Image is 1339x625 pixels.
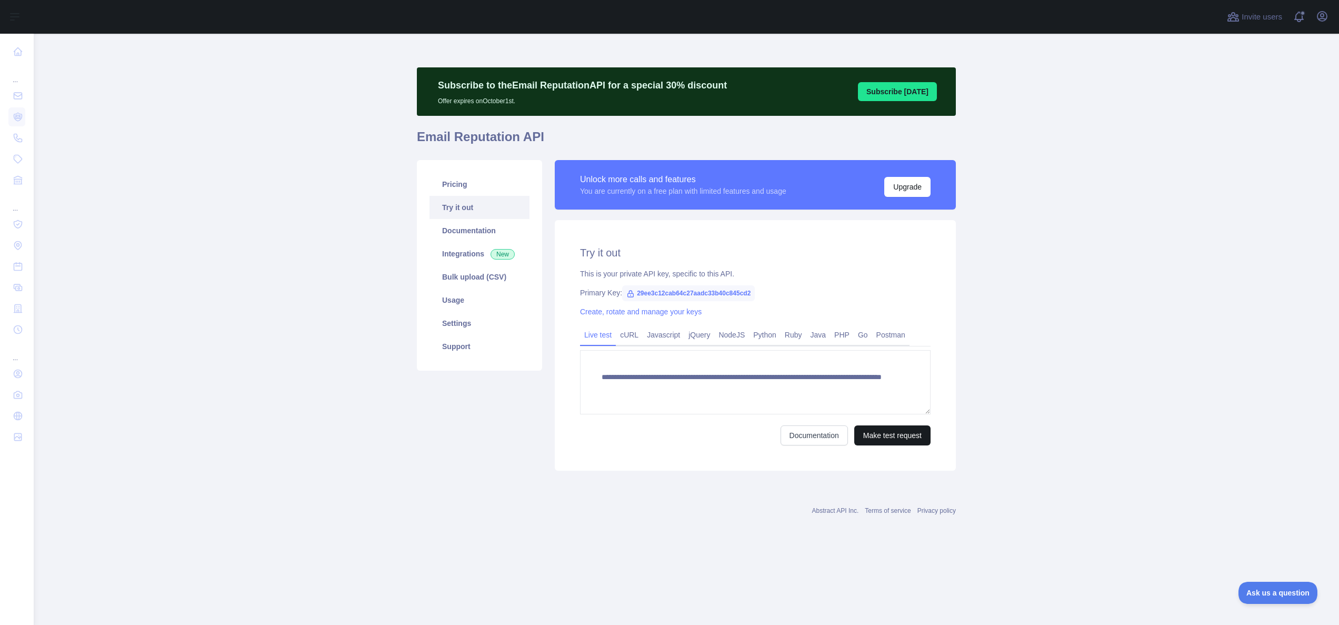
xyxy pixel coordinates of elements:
span: Invite users [1242,11,1282,23]
a: jQuery [684,326,714,343]
a: Ruby [781,326,806,343]
a: Integrations New [429,242,529,265]
a: Abstract API Inc. [812,507,859,514]
h2: Try it out [580,245,931,260]
a: Terms of service [865,507,911,514]
div: ... [8,63,25,84]
a: Documentation [429,219,529,242]
div: ... [8,192,25,213]
div: This is your private API key, specific to this API. [580,269,931,279]
div: ... [8,341,25,362]
span: 29ee3c12cab64c27aadc33b40c845cd2 [622,285,755,301]
button: Invite users [1225,8,1284,25]
h1: Email Reputation API [417,128,956,154]
a: Support [429,335,529,358]
a: NodeJS [714,326,749,343]
button: Make test request [854,425,931,445]
a: cURL [616,326,643,343]
a: Pricing [429,173,529,196]
a: Create, rotate and manage your keys [580,307,702,316]
iframe: Toggle Customer Support [1238,582,1318,604]
button: Subscribe [DATE] [858,82,937,101]
div: You are currently on a free plan with limited features and usage [580,186,786,196]
span: New [491,249,515,260]
a: Javascript [643,326,684,343]
p: Offer expires on October 1st. [438,93,727,105]
a: Settings [429,312,529,335]
a: Java [806,326,831,343]
p: Subscribe to the Email Reputation API for a special 30 % discount [438,78,727,93]
a: Go [854,326,872,343]
a: Bulk upload (CSV) [429,265,529,289]
a: Privacy policy [917,507,956,514]
a: PHP [830,326,854,343]
div: Unlock more calls and features [580,173,786,186]
a: Try it out [429,196,529,219]
a: Live test [580,326,616,343]
a: Python [749,326,781,343]
button: Upgrade [884,177,931,197]
a: Usage [429,289,529,312]
div: Primary Key: [580,287,931,298]
a: Postman [872,326,910,343]
a: Documentation [781,425,848,445]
